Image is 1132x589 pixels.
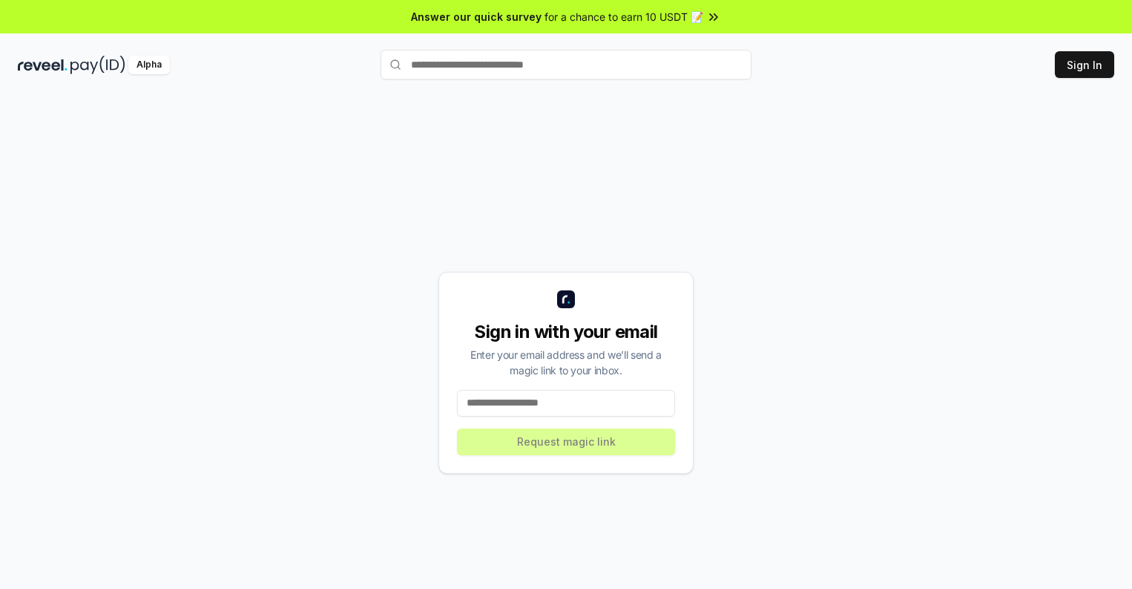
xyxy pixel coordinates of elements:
[128,56,170,74] div: Alpha
[544,9,703,25] span: for a chance to earn 10 USDT 📝
[557,290,575,308] img: logo_small
[70,56,125,74] img: pay_id
[411,9,542,25] span: Answer our quick survey
[18,56,68,74] img: reveel_dark
[457,320,675,344] div: Sign in with your email
[457,347,675,378] div: Enter your email address and we’ll send a magic link to your inbox.
[1055,51,1114,78] button: Sign In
